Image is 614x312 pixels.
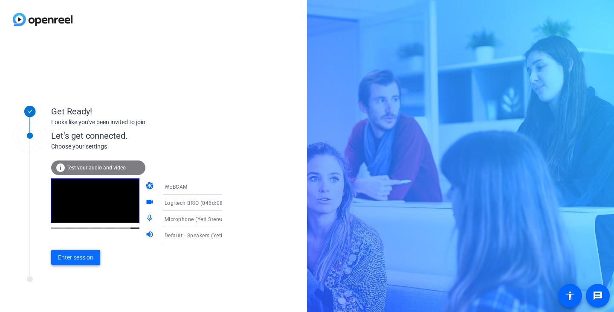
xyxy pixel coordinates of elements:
[51,250,100,265] button: Enter session
[165,184,188,190] span: WEBCAM
[145,181,156,192] mat-icon: camera
[51,129,239,142] div: Let's get connected.
[51,142,239,151] div: Choose your settings
[51,105,222,118] div: Get Ready!
[55,163,66,173] mat-icon: info
[565,291,575,301] mat-icon: accessibility
[593,291,603,301] mat-icon: message
[145,230,156,240] mat-icon: volume_up
[67,165,126,171] span: Test your audio and video
[145,214,156,224] mat-icon: mic_none
[51,118,222,127] div: Looks like you've been invited to join
[58,253,93,262] span: Enter session
[145,198,156,208] mat-icon: videocam
[165,232,305,239] span: Default - Speakers (Yeti Stereo Microphone) (046d:0ab7)
[165,216,290,222] span: Microphone (Yeti Stereo Microphone) (046d:0ab7)
[165,199,231,206] span: Logitech BRIO (046d:085e)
